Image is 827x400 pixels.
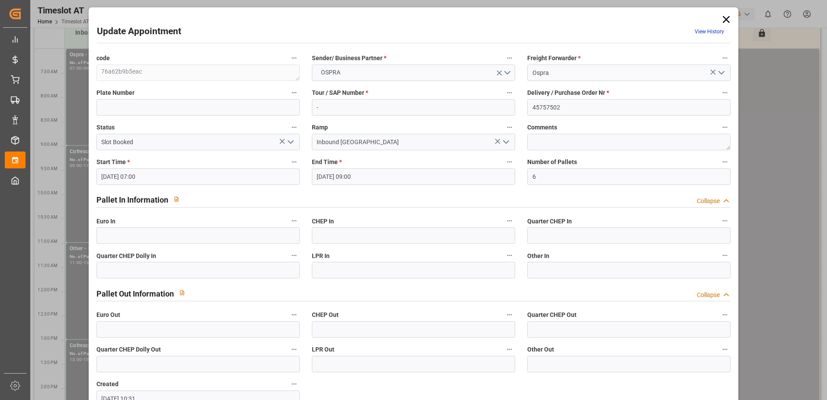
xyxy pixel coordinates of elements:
span: LPR In [312,252,330,261]
span: Start Time [96,158,130,167]
span: OSPRA [317,68,345,77]
button: Tour / SAP Number * [504,87,515,98]
button: Status [288,122,300,133]
button: Sender/ Business Partner * [504,52,515,64]
button: CHEP In [504,215,515,226]
button: Number of Pallets [719,156,731,168]
input: Type to search/select [96,134,300,150]
button: Euro Out [288,309,300,320]
button: View description [168,191,185,207]
span: LPR Out [312,345,334,354]
button: Quarter CHEP Dolly Out [288,344,300,355]
button: Plate Number [288,87,300,98]
button: open menu [283,135,296,149]
span: Comments [527,123,557,132]
button: Euro In [288,215,300,226]
span: Plate Number [96,88,135,97]
button: Freight Forwarder * [719,52,731,64]
span: Other Out [527,345,554,354]
a: View History [695,29,724,35]
h2: Pallet Out Information [96,288,174,300]
button: View description [174,284,190,301]
button: Other Out [719,344,731,355]
button: Created [288,378,300,390]
span: Status [96,123,115,132]
span: Tour / SAP Number [312,88,368,97]
button: Quarter CHEP In [719,215,731,226]
button: Quarter CHEP Out [719,309,731,320]
h2: Update Appointment [97,25,181,39]
button: End Time * [504,156,515,168]
button: open menu [715,66,728,80]
button: Comments [719,122,731,133]
button: Start Time * [288,156,300,168]
span: Quarter CHEP Dolly Out [96,345,161,354]
button: code [288,52,300,64]
span: Number of Pallets [527,158,577,167]
span: Delivery / Purchase Order Nr [527,88,609,97]
span: Euro In [96,217,115,226]
span: CHEP Out [312,310,339,319]
span: Quarter CHEP Dolly In [96,252,156,261]
span: Euro Out [96,310,120,319]
span: Freight Forwarder [527,54,580,63]
span: code [96,54,110,63]
span: Ramp [312,123,328,132]
h2: Pallet In Information [96,194,168,206]
span: CHEP In [312,217,334,226]
button: Ramp [504,122,515,133]
button: open menu [312,65,515,81]
button: open menu [499,135,512,149]
span: Quarter CHEP In [527,217,572,226]
span: Created [96,380,119,389]
div: Collapse [697,197,720,206]
div: Collapse [697,290,720,300]
span: End Time [312,158,342,167]
button: Delivery / Purchase Order Nr * [719,87,731,98]
button: CHEP Out [504,309,515,320]
span: Sender/ Business Partner [312,54,386,63]
button: LPR Out [504,344,515,355]
input: Type to search/select [312,134,515,150]
button: Other In [719,250,731,261]
input: Select Freight Forwarder [527,65,731,81]
button: LPR In [504,250,515,261]
input: DD-MM-YYYY HH:MM [96,168,300,185]
button: Quarter CHEP Dolly In [288,250,300,261]
span: Quarter CHEP Out [527,310,577,319]
input: DD-MM-YYYY HH:MM [312,168,515,185]
span: Other In [527,252,549,261]
textarea: 76a62b9b5eac [96,65,300,81]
